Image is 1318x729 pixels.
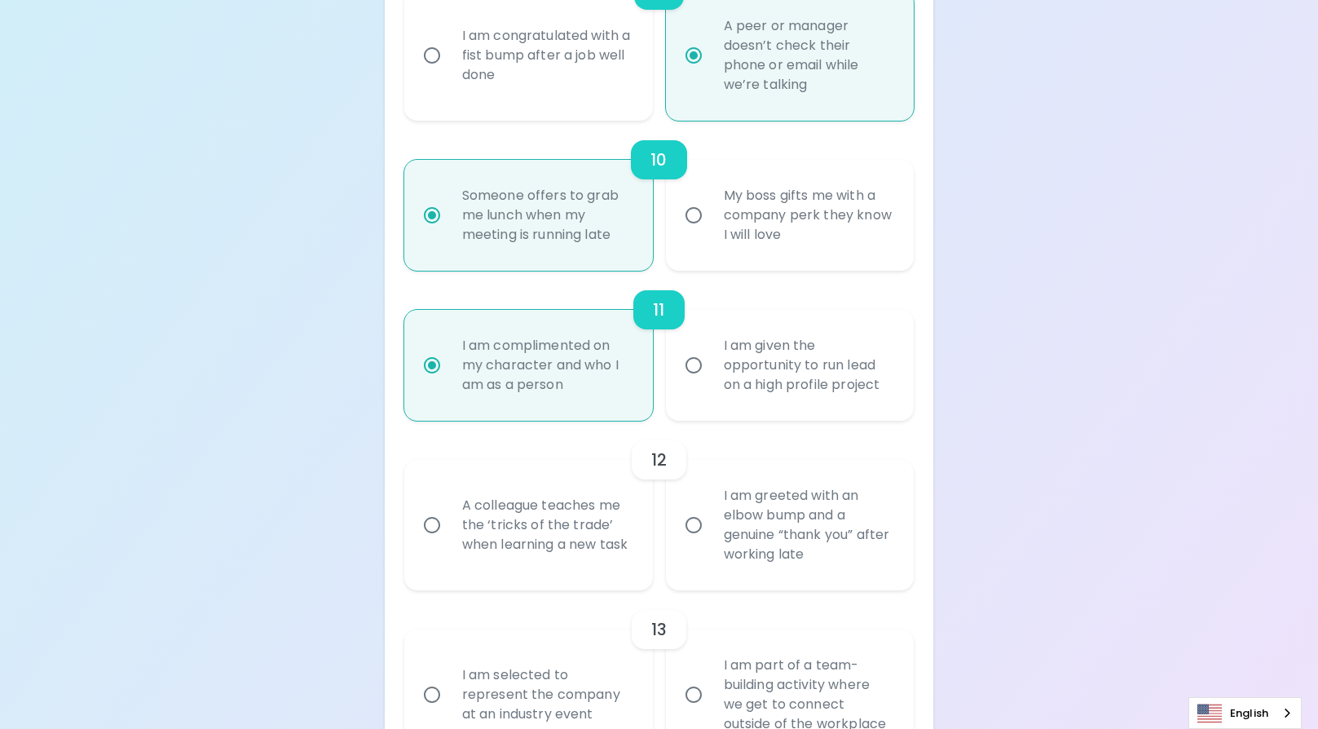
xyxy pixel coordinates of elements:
[650,147,667,173] h6: 10
[1188,697,1302,729] aside: Language selected: English
[651,616,667,643] h6: 13
[1188,697,1302,729] div: Language
[711,466,906,584] div: I am greeted with an elbow bump and a genuine “thank you” after working late
[651,447,667,473] h6: 12
[449,316,644,414] div: I am complimented on my character and who I am as a person
[653,297,664,323] h6: 11
[449,7,644,104] div: I am congratulated with a fist bump after a job well done
[449,166,644,264] div: Someone offers to grab me lunch when my meeting is running late
[404,421,915,590] div: choice-group-check
[449,476,644,574] div: A colleague teaches me the ‘tricks of the trade’ when learning a new task
[711,316,906,414] div: I am given the opportunity to run lead on a high profile project
[711,166,906,264] div: My boss gifts me with a company perk they know I will love
[1189,698,1301,728] a: English
[404,271,915,421] div: choice-group-check
[404,121,915,271] div: choice-group-check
